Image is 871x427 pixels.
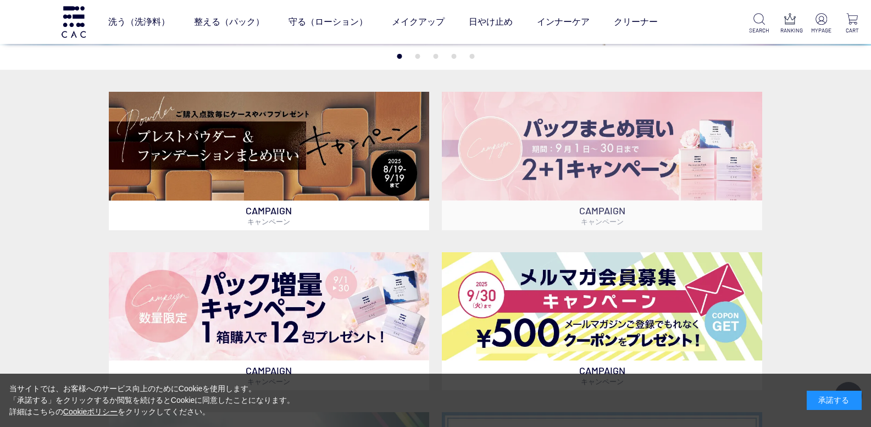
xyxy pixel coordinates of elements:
a: CART [842,13,862,35]
a: メルマガ会員募集 メルマガ会員募集 CAMPAIGNキャンペーン [442,252,762,391]
p: MYPAGE [811,26,831,35]
a: MYPAGE [811,13,831,35]
span: キャンペーン [581,217,624,226]
a: 日やけ止め [469,7,513,37]
p: CART [842,26,862,35]
a: Cookieポリシー [63,407,118,416]
div: 承諾する [807,391,862,410]
a: メイクアップ [392,7,445,37]
p: SEARCH [749,26,769,35]
p: CAMPAIGN [109,201,429,230]
img: ベースメイクキャンペーン [109,92,429,200]
a: RANKING [780,13,800,35]
a: パック増量キャンペーン パック増量キャンペーン CAMPAIGNキャンペーン [109,252,429,390]
span: キャンペーン [247,217,290,226]
a: ベースメイクキャンペーン ベースメイクキャンペーン CAMPAIGNキャンペーン [109,92,429,230]
img: メルマガ会員募集 [442,252,762,361]
div: 当サイトでは、お客様へのサービス向上のためにCookieを使用します。 「承諾する」をクリックするか閲覧を続けるとCookieに同意したことになります。 詳細はこちらの をクリックしてください。 [9,383,295,418]
a: パックキャンペーン2+1 パックキャンペーン2+1 CAMPAIGNキャンペーン [442,92,762,230]
p: CAMPAIGN [442,201,762,230]
img: パックキャンペーン2+1 [442,92,762,201]
a: 守る（ローション） [289,7,368,37]
a: インナーケア [537,7,590,37]
a: 洗う（洗浄料） [108,7,170,37]
p: RANKING [780,26,800,35]
img: パック増量キャンペーン [109,252,429,361]
img: logo [60,6,87,37]
a: SEARCH [749,13,769,35]
p: CAMPAIGN [442,361,762,390]
a: 整える（パック） [194,7,264,37]
p: CAMPAIGN [109,361,429,390]
a: クリーナー [614,7,658,37]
